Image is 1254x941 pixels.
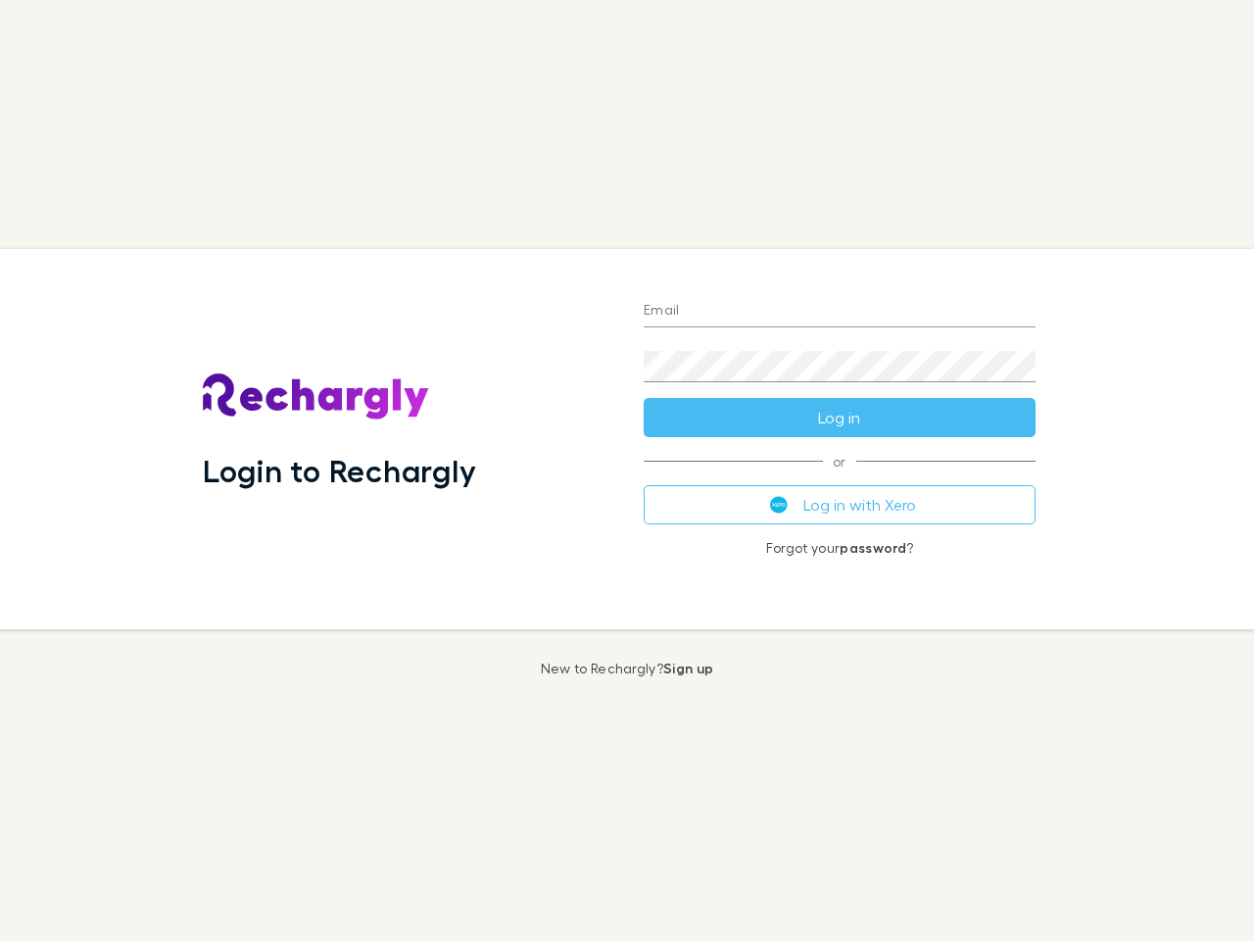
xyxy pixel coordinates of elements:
a: Sign up [663,660,713,676]
p: New to Rechargly? [541,661,714,676]
span: or [644,461,1036,462]
button: Log in with Xero [644,485,1036,524]
button: Log in [644,398,1036,437]
a: password [840,539,906,556]
h1: Login to Rechargly [203,452,476,489]
p: Forgot your ? [644,540,1036,556]
img: Rechargly's Logo [203,373,430,421]
img: Xero's logo [770,496,788,514]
